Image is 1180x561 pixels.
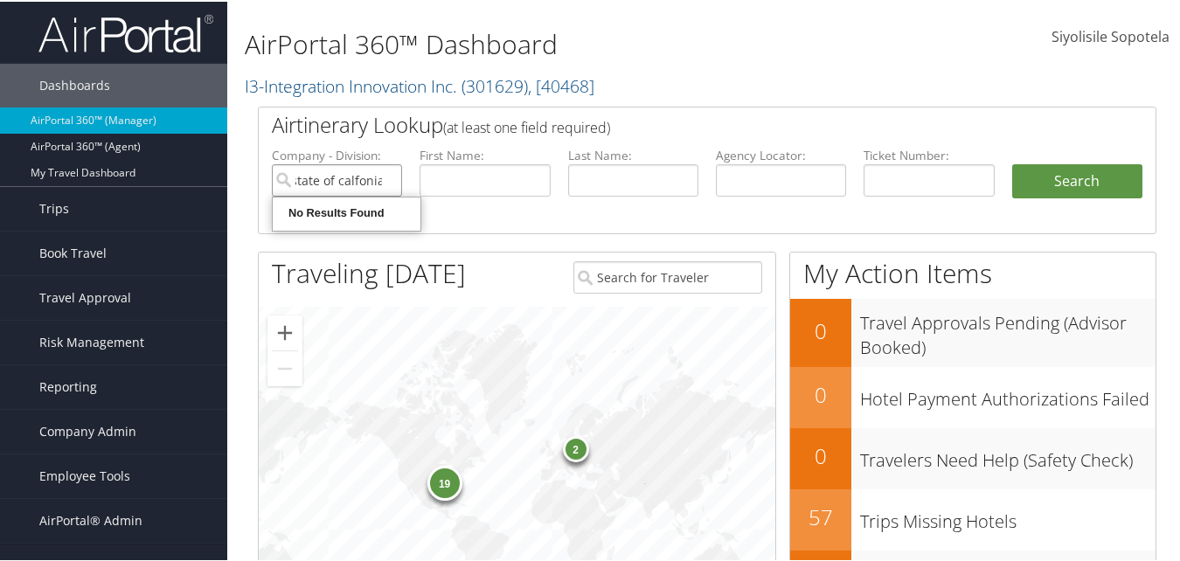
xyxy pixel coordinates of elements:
label: Ticket Number: [864,145,994,163]
img: airportal-logo.png [38,11,213,52]
div: 19 [427,464,462,499]
h3: Travel Approvals Pending (Advisor Booked) [860,301,1156,358]
span: , [ 40468 ] [528,73,594,96]
h2: Airtinerary Lookup [272,108,1068,138]
span: Employee Tools [39,453,130,496]
a: I3-Integration Innovation Inc. [245,73,594,96]
span: Trips [39,185,69,229]
h3: Hotel Payment Authorizations Failed [860,377,1156,410]
h3: Travelers Need Help (Safety Check) [860,438,1156,471]
span: (at least one field required) [443,116,610,135]
span: Reporting [39,364,97,407]
span: Risk Management [39,319,144,363]
h1: AirPortal 360™ Dashboard [245,24,861,61]
input: Search for Traveler [573,260,762,292]
label: Last Name: [568,145,698,163]
div: No Results Found [275,203,418,220]
a: 0Travel Approvals Pending (Advisor Booked) [790,297,1156,364]
span: Company Admin [39,408,136,452]
a: 0Travelers Need Help (Safety Check) [790,426,1156,488]
h3: Trips Missing Hotels [860,499,1156,532]
a: 0Hotel Payment Authorizations Failed [790,365,1156,426]
h2: 57 [790,501,851,530]
button: Zoom out [267,350,302,384]
span: Book Travel [39,230,107,274]
span: ( 301629 ) [462,73,528,96]
span: AirPortal® Admin [39,497,142,541]
span: Travel Approval [39,274,131,318]
div: 2 [562,433,588,460]
button: Search [1012,163,1142,197]
h2: 0 [790,440,851,469]
label: First Name: [420,145,550,163]
h1: My Action Items [790,253,1156,290]
h2: 0 [790,378,851,408]
h1: Traveling [DATE] [272,253,466,290]
label: Company - Division: [272,145,402,163]
a: 57Trips Missing Hotels [790,488,1156,549]
span: Dashboards [39,62,110,106]
a: Siyolisile Sopotela [1052,9,1170,63]
label: Agency Locator: [716,145,846,163]
h2: 0 [790,315,851,344]
span: Siyolisile Sopotela [1052,25,1170,45]
button: Zoom in [267,314,302,349]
